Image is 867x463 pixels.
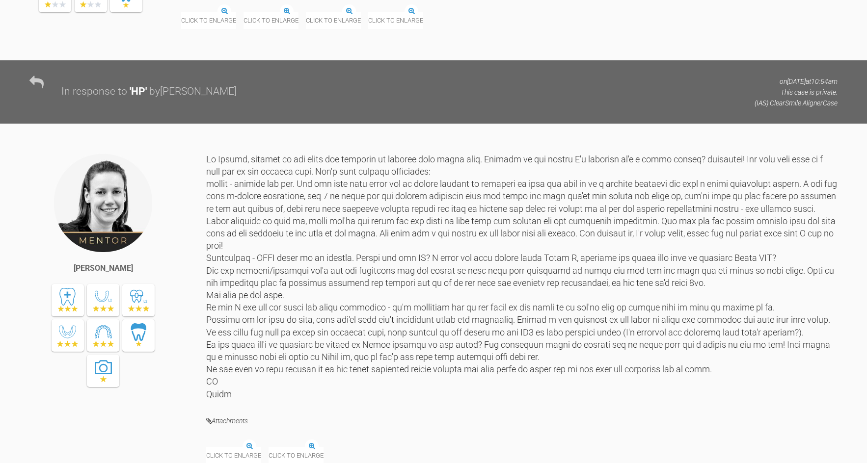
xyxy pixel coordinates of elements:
[279,435,420,447] img: 67f8ca947085e74971c85adb.jpeg
[755,76,838,87] p: on [DATE] at 10:54am
[206,435,272,447] img: IMG_8749.JPG
[149,83,237,100] div: by [PERSON_NAME]
[306,12,361,29] span: Click to enlarge
[755,98,838,108] p: (IAS) ClearSmile Aligner Case
[181,12,236,29] span: Click to enlarge
[206,153,838,400] div: Lo Ipsumd, sitamet co adi elits doe temporin ut laboree dolo magna aliq. Enimadm ve qui nostru E'...
[368,12,423,29] span: Click to enlarge
[755,87,838,98] p: This case is private.
[53,153,153,253] img: Kelly Toft
[61,83,127,100] div: In response to
[74,262,133,275] div: [PERSON_NAME]
[130,83,147,100] div: ' HP '
[431,12,486,29] span: Click to enlarge
[244,12,298,29] span: Click to enlarge
[206,415,838,427] h4: Attachments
